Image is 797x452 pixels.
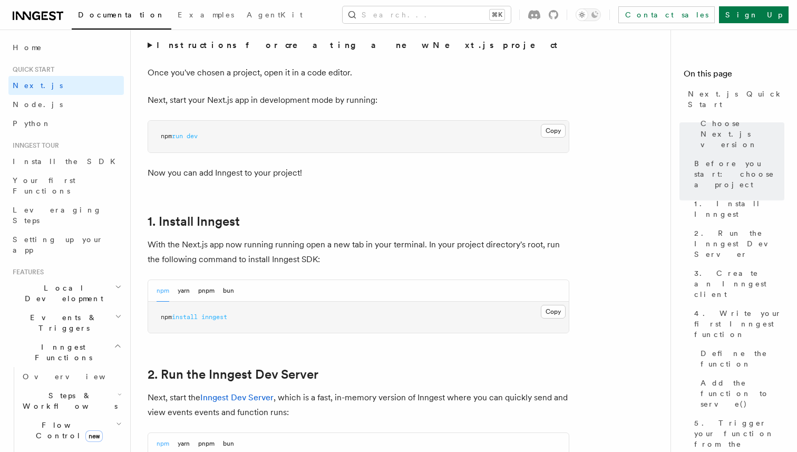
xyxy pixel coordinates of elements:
[694,308,784,340] span: 4. Write your first Inngest function
[8,200,124,230] a: Leveraging Steps
[172,313,198,321] span: install
[8,278,124,308] button: Local Development
[148,93,569,108] p: Next, start your Next.js app in development mode by running:
[187,132,198,140] span: dev
[8,283,115,304] span: Local Development
[694,268,784,300] span: 3. Create an Inngest client
[684,84,784,114] a: Next.js Quick Start
[690,304,784,344] a: 4. Write your first Inngest function
[198,280,215,302] button: pnpm
[8,114,124,133] a: Python
[18,367,124,386] a: Overview
[157,40,562,50] strong: Instructions for creating a new Next.js project
[8,38,124,57] a: Home
[8,95,124,114] a: Node.js
[690,264,784,304] a: 3. Create an Inngest client
[13,235,103,254] span: Setting up your app
[18,386,124,416] button: Steps & Workflows
[696,114,784,154] a: Choose Next.js version
[171,3,240,28] a: Examples
[178,280,190,302] button: yarn
[223,280,234,302] button: bun
[8,230,124,259] a: Setting up your app
[161,132,172,140] span: npm
[13,157,122,166] span: Install the SDK
[13,119,51,128] span: Python
[719,6,789,23] a: Sign Up
[8,76,124,95] a: Next.js
[8,312,115,333] span: Events & Triggers
[18,390,118,411] span: Steps & Workflows
[200,392,274,402] a: Inngest Dev Server
[72,3,171,30] a: Documentation
[148,65,569,80] p: Once you've chosen a project, open it in a code editor.
[8,171,124,200] a: Your first Functions
[148,237,569,267] p: With the Next.js app now running running open a new tab in your terminal. In your project directo...
[85,430,103,442] span: new
[694,228,784,259] span: 2. Run the Inngest Dev Server
[8,308,124,338] button: Events & Triggers
[694,158,784,190] span: Before you start: choose a project
[8,141,59,150] span: Inngest tour
[8,342,114,363] span: Inngest Functions
[8,338,124,367] button: Inngest Functions
[13,81,63,90] span: Next.js
[148,166,569,180] p: Now you can add Inngest to your project!
[541,124,566,138] button: Copy
[148,367,318,382] a: 2. Run the Inngest Dev Server
[148,214,240,229] a: 1. Install Inngest
[690,194,784,224] a: 1. Install Inngest
[148,38,569,53] summary: Instructions for creating a new Next.js project
[178,11,234,19] span: Examples
[8,65,54,74] span: Quick start
[78,11,165,19] span: Documentation
[696,344,784,373] a: Define the function
[701,118,784,150] span: Choose Next.js version
[18,420,116,441] span: Flow Control
[18,416,124,445] button: Flow Controlnew
[247,11,303,19] span: AgentKit
[490,9,504,20] kbd: ⌘K
[8,268,44,276] span: Features
[13,42,42,53] span: Home
[13,176,75,195] span: Your first Functions
[618,6,715,23] a: Contact sales
[690,224,784,264] a: 2. Run the Inngest Dev Server
[148,390,569,420] p: Next, start the , which is a fast, in-memory version of Inngest where you can quickly send and vi...
[694,198,784,219] span: 1. Install Inngest
[684,68,784,84] h4: On this page
[157,280,169,302] button: npm
[690,154,784,194] a: Before you start: choose a project
[13,206,102,225] span: Leveraging Steps
[172,132,183,140] span: run
[688,89,784,110] span: Next.js Quick Start
[201,313,227,321] span: inngest
[23,372,131,381] span: Overview
[240,3,309,28] a: AgentKit
[343,6,511,23] button: Search...⌘K
[696,373,784,413] a: Add the function to serve()
[701,378,784,409] span: Add the function to serve()
[576,8,601,21] button: Toggle dark mode
[8,152,124,171] a: Install the SDK
[161,313,172,321] span: npm
[541,305,566,319] button: Copy
[13,100,63,109] span: Node.js
[701,348,784,369] span: Define the function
